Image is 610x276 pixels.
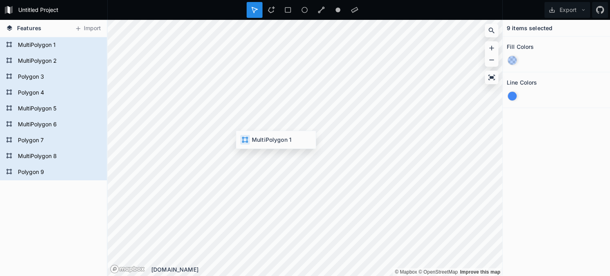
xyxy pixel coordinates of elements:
h2: Line Colors [507,76,537,89]
a: OpenStreetMap [419,269,458,275]
span: Features [17,24,41,32]
a: Mapbox logo [110,264,145,274]
a: Map feedback [460,269,500,275]
a: Mapbox [395,269,417,275]
button: Export [544,2,590,18]
button: Import [71,22,105,35]
h4: 9 items selected [507,24,552,32]
h2: Fill Colors [507,41,534,53]
div: [DOMAIN_NAME] [151,265,502,274]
